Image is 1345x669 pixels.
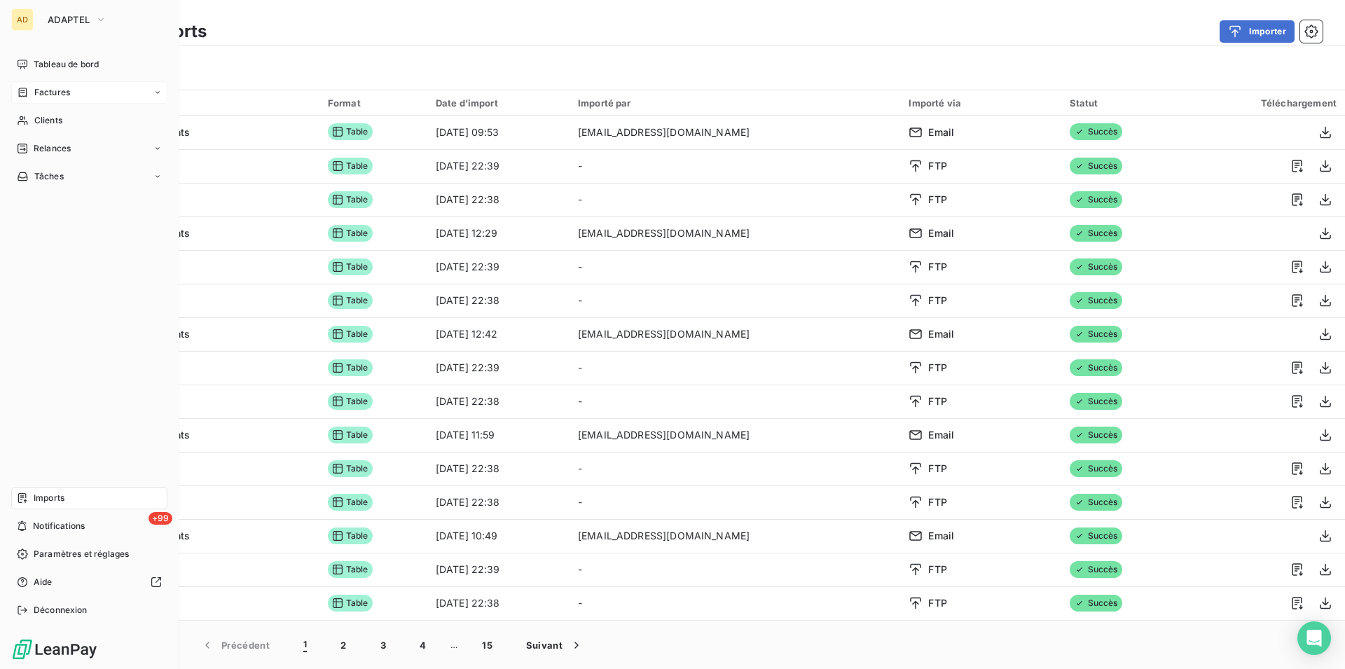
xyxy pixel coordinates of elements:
[34,548,129,560] span: Paramètres et réglages
[403,630,443,660] button: 4
[928,159,946,173] span: FTP
[909,97,1052,109] div: Importé via
[570,250,900,284] td: -
[509,630,600,660] button: Suivant
[287,630,324,660] button: 1
[1070,393,1122,410] span: Succès
[570,452,900,485] td: -
[928,125,954,139] span: Email
[427,183,570,216] td: [DATE] 22:38
[11,638,98,661] img: Logo LeanPay
[928,529,954,543] span: Email
[1220,20,1295,43] button: Importer
[34,492,64,504] span: Imports
[34,604,88,616] span: Déconnexion
[1070,561,1122,578] span: Succès
[570,418,900,452] td: [EMAIL_ADDRESS][DOMAIN_NAME]
[578,97,892,109] div: Importé par
[1070,158,1122,174] span: Succès
[328,527,373,544] span: Table
[427,250,570,284] td: [DATE] 22:39
[570,620,900,654] td: -
[1070,595,1122,612] span: Succès
[928,193,946,207] span: FTP
[928,495,946,509] span: FTP
[427,351,570,385] td: [DATE] 22:39
[427,116,570,149] td: [DATE] 09:53
[1070,527,1122,544] span: Succès
[928,226,954,240] span: Email
[427,216,570,250] td: [DATE] 12:29
[427,485,570,519] td: [DATE] 22:38
[328,158,373,174] span: Table
[570,553,900,586] td: -
[34,58,99,71] span: Tableau de bord
[427,620,570,654] td: [DATE] 22:39
[570,317,900,351] td: [EMAIL_ADDRESS][DOMAIN_NAME]
[427,452,570,485] td: [DATE] 22:38
[33,520,85,532] span: Notifications
[328,595,373,612] span: Table
[570,149,900,183] td: -
[328,326,373,343] span: Table
[427,418,570,452] td: [DATE] 11:59
[1297,621,1331,655] div: Open Intercom Messenger
[928,428,954,442] span: Email
[34,142,71,155] span: Relances
[1070,460,1122,477] span: Succès
[928,294,946,308] span: FTP
[928,327,954,341] span: Email
[328,427,373,443] span: Table
[34,170,64,183] span: Tâches
[427,586,570,620] td: [DATE] 22:38
[928,394,946,408] span: FTP
[11,571,167,593] a: Aide
[465,630,509,660] button: 15
[1070,292,1122,309] span: Succès
[11,8,34,31] div: AD
[48,14,90,25] span: ADAPTEL
[427,149,570,183] td: [DATE] 22:39
[570,351,900,385] td: -
[570,216,900,250] td: [EMAIL_ADDRESS][DOMAIN_NAME]
[570,485,900,519] td: -
[570,519,900,553] td: [EMAIL_ADDRESS][DOMAIN_NAME]
[1070,225,1122,242] span: Succès
[570,385,900,418] td: -
[328,494,373,511] span: Table
[34,114,62,127] span: Clients
[928,260,946,274] span: FTP
[67,97,311,109] div: Import
[1070,97,1175,109] div: Statut
[1070,326,1122,343] span: Succès
[328,97,419,109] div: Format
[928,596,946,610] span: FTP
[328,561,373,578] span: Table
[436,97,561,109] div: Date d’import
[1070,427,1122,443] span: Succès
[427,284,570,317] td: [DATE] 22:38
[328,225,373,242] span: Table
[324,630,363,660] button: 2
[1070,258,1122,275] span: Succès
[328,258,373,275] span: Table
[1070,123,1122,140] span: Succès
[34,576,53,588] span: Aide
[570,183,900,216] td: -
[328,460,373,477] span: Table
[570,116,900,149] td: [EMAIL_ADDRESS][DOMAIN_NAME]
[1070,191,1122,208] span: Succès
[328,123,373,140] span: Table
[570,284,900,317] td: -
[328,359,373,376] span: Table
[1070,359,1122,376] span: Succès
[1191,97,1337,109] div: Téléchargement
[328,292,373,309] span: Table
[427,553,570,586] td: [DATE] 22:39
[149,512,172,525] span: +99
[427,385,570,418] td: [DATE] 22:38
[928,563,946,577] span: FTP
[928,361,946,375] span: FTP
[328,393,373,410] span: Table
[364,630,403,660] button: 3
